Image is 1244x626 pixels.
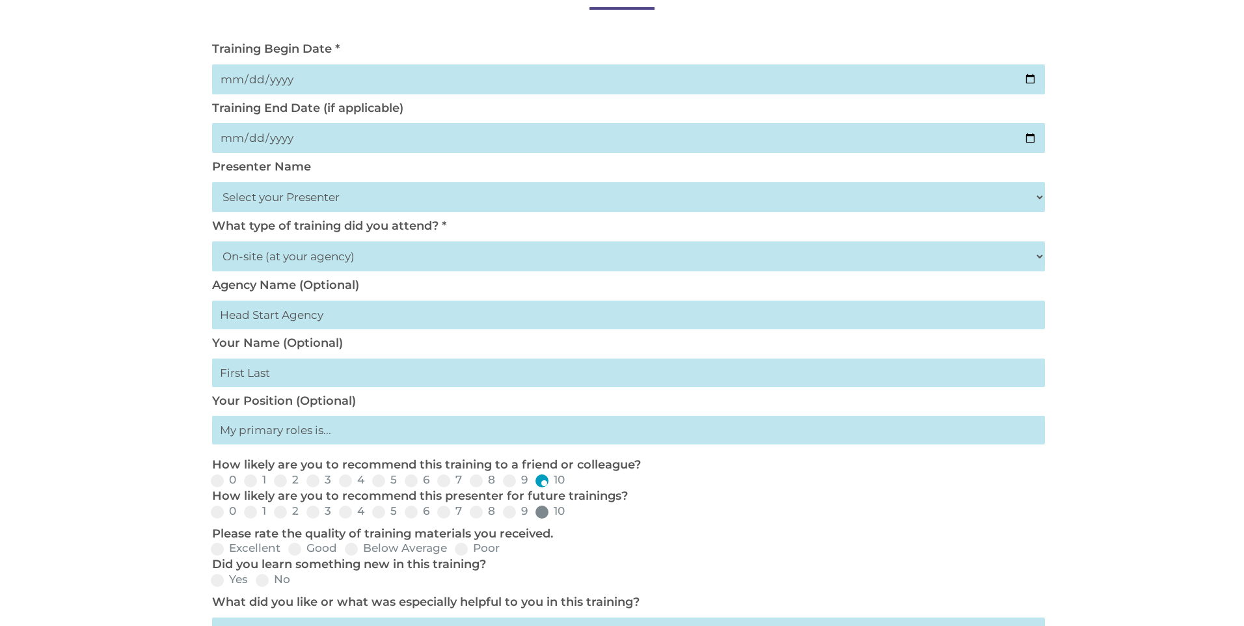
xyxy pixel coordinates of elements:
label: 7 [437,474,462,485]
label: Excellent [211,543,280,554]
label: 3 [306,474,331,485]
label: 8 [470,474,495,485]
label: 4 [339,474,364,485]
p: How likely are you to recommend this training to a friend or colleague? [212,457,1038,473]
p: Please rate the quality of training materials you received. [212,526,1038,542]
label: Agency Name (Optional) [212,278,359,292]
label: No [256,574,290,585]
label: 2 [274,474,299,485]
label: Training Begin Date * [212,42,340,56]
label: What did you like or what was especially helpful to you in this training? [212,595,640,609]
label: Your Position (Optional) [212,394,356,408]
label: 9 [503,474,528,485]
label: 9 [503,506,528,517]
p: Did you learn something new in this training? [212,557,1038,573]
label: 0 [211,474,236,485]
label: Good [288,543,337,554]
p: How likely are you to recommend this presenter for future trainings? [212,489,1038,504]
input: My primary roles is... [212,416,1045,444]
input: First Last [212,359,1045,387]
label: Below Average [345,543,447,554]
label: 10 [535,474,565,485]
label: Poor [455,543,500,554]
label: 8 [470,506,495,517]
label: 10 [535,506,565,517]
iframe: Chat Widget [1031,485,1244,626]
label: 1 [244,506,266,517]
label: Your Name (Optional) [212,336,343,350]
label: 6 [405,474,429,485]
label: 5 [372,474,397,485]
label: 6 [405,506,429,517]
input: Head Start Agency [212,301,1045,329]
label: 2 [274,506,299,517]
label: 5 [372,506,397,517]
label: What type of training did you attend? * [212,219,446,233]
label: Yes [211,574,248,585]
label: 3 [306,506,331,517]
label: 4 [339,506,364,517]
label: Presenter Name [212,159,311,174]
label: 0 [211,506,236,517]
label: 1 [244,474,266,485]
label: 7 [437,506,462,517]
label: Training End Date (if applicable) [212,101,403,115]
